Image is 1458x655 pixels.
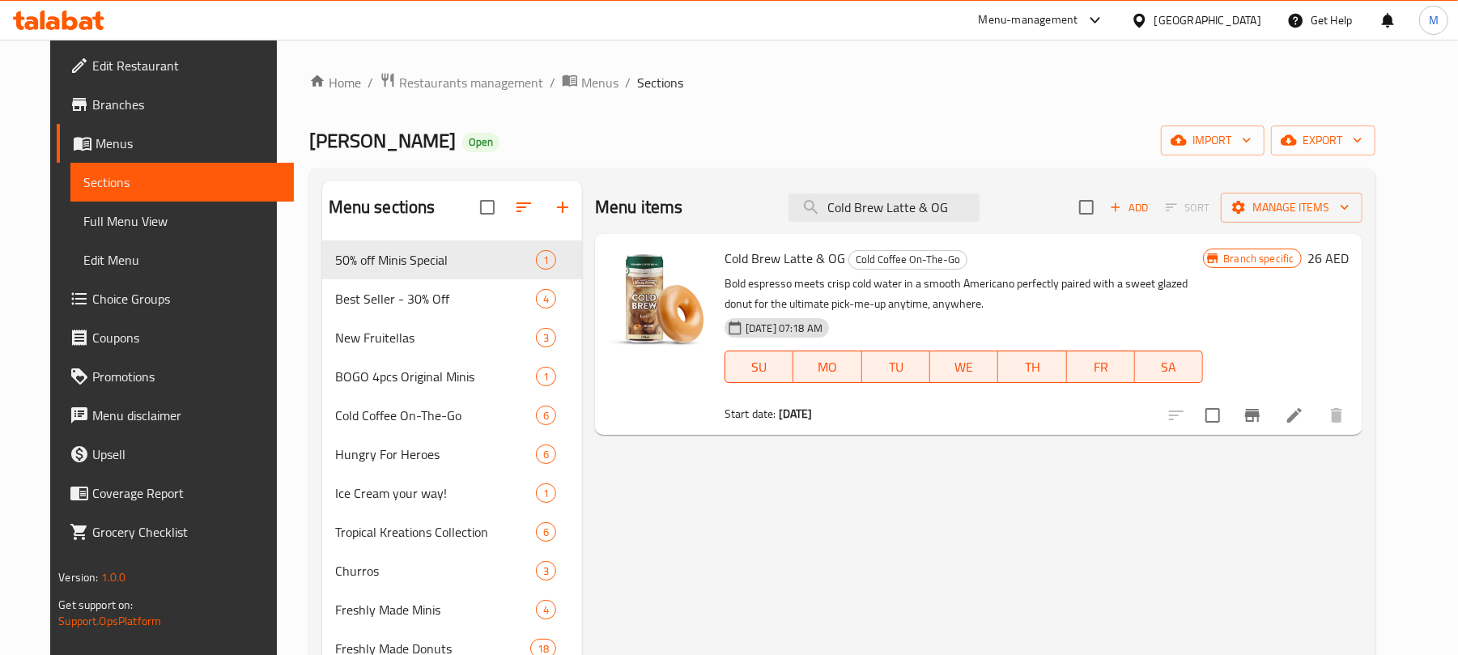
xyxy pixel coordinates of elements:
span: Add item [1103,195,1155,220]
div: Ice Cream your way!1 [322,474,582,513]
div: [GEOGRAPHIC_DATA] [1154,11,1261,29]
span: [DATE] 07:18 AM [739,321,829,336]
div: Best Seller - 30% Off4 [322,279,582,318]
span: Branch specific [1217,251,1300,266]
div: items [536,561,556,581]
span: Branches [92,95,281,114]
div: Cold Coffee On-The-Go [335,406,536,425]
span: Select all sections [470,190,504,224]
div: 50% off Minis Special1 [322,240,582,279]
div: Tropical Kreations Collection6 [322,513,582,551]
span: Full Menu View [83,211,281,231]
span: Choice Groups [92,289,281,308]
span: 6 [537,408,555,423]
a: Sections [70,163,294,202]
span: Start date: [725,403,776,424]
a: Edit menu item [1285,406,1304,425]
button: TU [862,351,930,383]
span: Menus [581,73,618,92]
a: Edit Restaurant [57,46,294,85]
button: Manage items [1221,193,1362,223]
span: Sort sections [504,188,543,227]
button: Branch-specific-item [1233,396,1272,435]
span: Coverage Report [92,483,281,503]
span: [PERSON_NAME] [309,122,456,159]
div: items [536,250,556,270]
span: Edit Menu [83,250,281,270]
button: import [1161,125,1265,155]
a: Promotions [57,357,294,396]
span: 1 [537,253,555,268]
span: Hungry For Heroes [335,444,536,464]
span: 6 [537,447,555,462]
button: MO [793,351,861,383]
span: Freshly Made Minis [335,600,536,619]
input: search [789,194,980,222]
div: Cold Coffee On-The-Go6 [322,396,582,435]
h2: Menu sections [329,195,436,219]
span: SU [732,355,787,379]
div: Menu-management [979,11,1078,30]
a: Edit Menu [70,240,294,279]
span: Sections [83,172,281,192]
span: Version: [58,567,98,588]
h2: Menu items [595,195,683,219]
span: Upsell [92,444,281,464]
a: Menus [562,72,618,93]
li: / [625,73,631,92]
span: 50% off Minis Special [335,250,536,270]
div: New Fruitellas3 [322,318,582,357]
a: Coverage Report [57,474,294,513]
div: Open [462,133,499,152]
span: Get support on: [58,594,133,615]
span: Open [462,135,499,149]
button: FR [1067,351,1135,383]
a: Branches [57,85,294,124]
li: / [368,73,373,92]
a: Full Menu View [70,202,294,240]
div: Ice Cream your way! [335,483,536,503]
a: Upsell [57,435,294,474]
span: 1.0.0 [101,567,126,588]
div: New Fruitellas [335,328,536,347]
span: SA [1141,355,1197,379]
span: Cold Coffee On-The-Go [849,250,967,269]
span: Select to update [1196,398,1230,432]
a: Coupons [57,318,294,357]
span: TU [869,355,924,379]
b: [DATE] [779,403,813,424]
span: export [1284,130,1362,151]
span: Best Seller - 30% Off [335,289,536,308]
span: Menus [96,134,281,153]
div: items [536,406,556,425]
button: Add [1103,195,1155,220]
p: Bold espresso meets crisp cold water in a smooth Americano perfectly paired with a sweet glazed d... [725,274,1204,314]
a: Choice Groups [57,279,294,318]
a: Grocery Checklist [57,513,294,551]
div: Hungry For Heroes6 [322,435,582,474]
div: items [536,522,556,542]
a: Menus [57,124,294,163]
span: 1 [537,369,555,385]
a: Menu disclaimer [57,396,294,435]
span: 6 [537,525,555,540]
div: Freshly Made Minis4 [322,590,582,629]
a: Support.OpsPlatform [58,610,161,632]
nav: breadcrumb [309,72,1375,93]
span: Select section first [1155,195,1221,220]
span: 4 [537,602,555,618]
span: Churros [335,561,536,581]
span: Manage items [1234,198,1350,218]
div: items [536,328,556,347]
div: items [536,367,556,386]
span: import [1174,130,1252,151]
div: items [536,444,556,464]
div: Churros3 [322,551,582,590]
span: Cold Brew Latte & OG [725,246,845,270]
span: Sections [637,73,683,92]
span: Add [1107,198,1151,217]
span: TH [1005,355,1060,379]
img: Cold Brew Latte & OG [608,247,712,351]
